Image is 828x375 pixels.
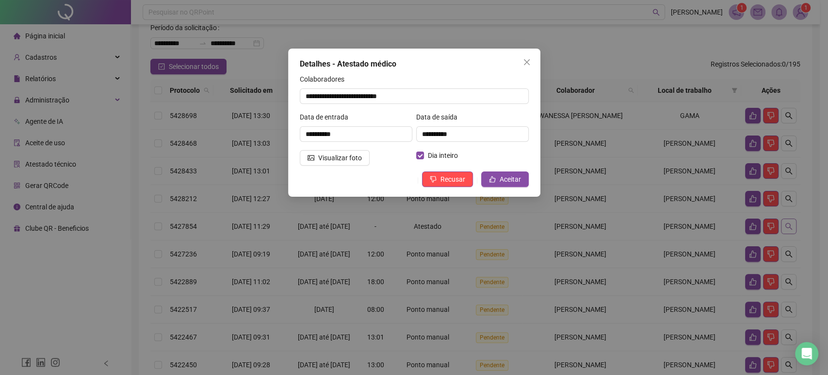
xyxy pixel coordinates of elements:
[500,174,521,185] span: Aceitar
[416,112,464,122] label: Data de saída
[440,174,465,185] span: Recusar
[300,150,370,166] button: Visualizar foto
[523,58,531,66] span: close
[430,176,437,183] span: dislike
[300,74,351,85] label: Colaboradores
[300,112,355,122] label: Data de entrada
[300,58,529,70] div: Detalhes - Atestado médico
[519,54,535,70] button: Close
[424,150,462,161] span: Dia inteiro
[308,154,314,161] span: picture
[422,171,473,187] button: Recusar
[795,342,818,365] div: Open Intercom Messenger
[481,171,529,187] button: Aceitar
[489,176,496,183] span: like
[318,153,362,163] span: Visualizar foto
